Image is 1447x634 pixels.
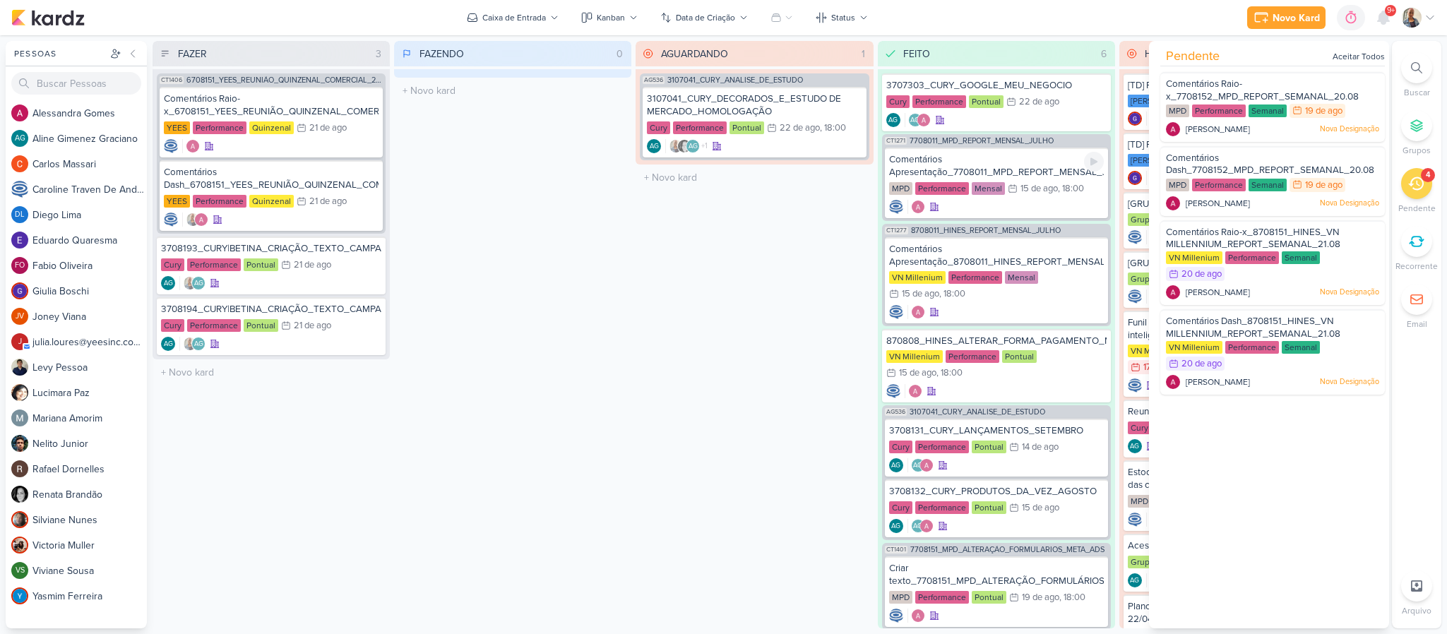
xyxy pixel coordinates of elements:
[18,338,22,346] p: j
[182,213,208,227] div: Colaboradores: Iara Santos, Alessandra Gomes
[1128,345,1184,357] div: VN Millenium
[1186,376,1250,388] span: [PERSON_NAME]
[1146,573,1164,587] div: Colaboradores: Aline Gimenez Graciano
[1407,318,1427,330] p: Email
[164,213,178,227] div: Criador(a): Caroline Traven De Andrade
[32,487,147,502] div: R e n a t a B r a n d ã o
[1128,138,1348,151] div: [TD] Perfil do Infinity Brooklin
[186,213,200,227] img: Iara Santos
[1392,52,1441,99] li: Ctrl + F
[1181,270,1222,279] div: 20 de ago
[907,458,934,472] div: Colaboradores: Aline Gimenez Graciano, Alessandra Gomes
[1146,171,1172,185] div: Colaboradores: Giulia Boschi, Aline Gimenez Graciano
[886,79,1107,92] div: 3707303_CURY_GOOGLE_MEU_NEGOCIO
[32,182,147,197] div: C a r o l i n e T r a v e n D e A n d r a d e
[669,139,683,153] img: Iara Santos
[1128,230,1142,244] div: Criador(a): Caroline Traven De Andrade
[907,519,934,533] div: Colaboradores: Aline Gimenez Graciano, Alessandra Gomes
[179,276,206,290] div: Colaboradores: Iara Santos, Aline Gimenez Graciano
[1128,198,1348,210] div: [GRUPO GODOI] Calendário de ações das escolas
[913,523,922,530] p: AG
[911,458,925,472] div: Aline Gimenez Graciano
[161,276,175,290] div: Aline Gimenez Graciano
[11,47,107,60] div: Pessoas
[164,139,178,153] img: Caroline Traven De Andrade
[911,200,925,214] img: Alessandra Gomes
[889,243,1104,268] div: Comentários Apresentação_8708011_HINES_REPORT_MENSAL_JULHO
[911,305,925,319] img: Alessandra Gomes
[1186,123,1250,136] span: [PERSON_NAME]
[912,95,966,108] div: Performance
[32,538,147,553] div: V i c t o r i a M u l l e r
[972,501,1006,514] div: Pontual
[309,197,347,206] div: 21 de ago
[910,137,1054,145] span: 7708011_MPD_REPORT_MENSAL_JULHO
[32,462,147,477] div: R a f a e l D o r n e l l e s
[891,523,900,530] p: AG
[1128,600,1348,626] div: Plano de Mídia que utilizaremos a partir de hoje. 22/04
[164,92,379,118] div: Comentários Raio-x_6708151_YEES_REUNIÃO_QUINZENAL_COMERCIAL_20.08
[32,436,147,451] div: N e l i t o J u n i o r
[1022,593,1059,602] div: 19 de ago
[11,359,28,376] img: Levy Pessoa
[917,113,931,127] img: Alessandra Gomes
[1249,179,1287,191] div: Semanal
[1225,341,1279,354] div: Performance
[1166,375,1180,389] img: Alessandra Gomes
[1128,439,1142,453] div: Criador(a): Aline Gimenez Graciano
[1166,122,1180,136] img: Alessandra Gomes
[1020,184,1058,193] div: 15 de ago
[1002,350,1037,363] div: Pontual
[885,137,907,145] span: CT1271
[1084,152,1104,172] div: Ligar relógio
[294,321,331,330] div: 21 de ago
[856,47,871,61] div: 1
[886,384,900,398] div: Criador(a): Caroline Traven De Andrade
[11,587,28,604] img: Yasmim Ferreira
[686,139,700,153] div: Aline Gimenez Graciano
[1128,513,1142,527] img: Caroline Traven De Andrade
[11,460,28,477] img: Rafael Dornelles
[911,609,925,623] img: Alessandra Gomes
[16,567,25,575] p: VS
[650,143,659,150] p: AG
[244,319,278,332] div: Pontual
[907,609,925,623] div: Colaboradores: Alessandra Gomes
[32,157,147,172] div: C a r l o s M a s s a r i
[11,409,28,426] img: Mariana Amorim
[187,319,241,332] div: Performance
[939,289,965,299] div: , 18:00
[1019,97,1059,107] div: 22 de ago
[643,76,665,84] span: AG536
[1128,95,1198,107] div: [PERSON_NAME]
[889,200,903,214] div: Criador(a): Caroline Traven De Andrade
[889,153,1104,179] div: Comentários Apresentação_7708011_MPD_REPORT_MENSAL_JULHO
[11,384,28,401] img: Lucimara Paz
[889,609,903,623] div: Criador(a): Caroline Traven De Andrade
[1225,251,1279,264] div: Performance
[907,305,925,319] div: Colaboradores: Alessandra Gomes
[1273,11,1320,25] div: Novo Kard
[1398,202,1436,215] p: Pendente
[1095,47,1112,61] div: 6
[1128,421,1151,434] div: Cury
[1282,341,1320,354] div: Semanal
[1166,179,1189,191] div: MPD
[16,313,24,321] p: JV
[161,337,175,351] div: Aline Gimenez Graciano
[11,206,28,223] div: Diego Lima
[161,276,175,290] div: Criador(a): Aline Gimenez Graciano
[889,182,912,195] div: MPD
[1320,376,1379,388] p: Nova Designação
[11,537,28,554] img: Victoria Muller
[885,227,908,234] span: CT1277
[249,121,294,134] div: Quinzenal
[160,76,184,84] span: CT1406
[908,384,922,398] img: Alessandra Gomes
[32,513,147,527] div: S i l v i a n e N u n e s
[1128,466,1348,491] div: Estoque e preço M2 dos produtos para inteligência das campanhas
[969,95,1004,108] div: Pontual
[164,195,190,208] div: YEES
[182,139,200,153] div: Colaboradores: Alessandra Gomes
[191,276,206,290] div: Aline Gimenez Graciano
